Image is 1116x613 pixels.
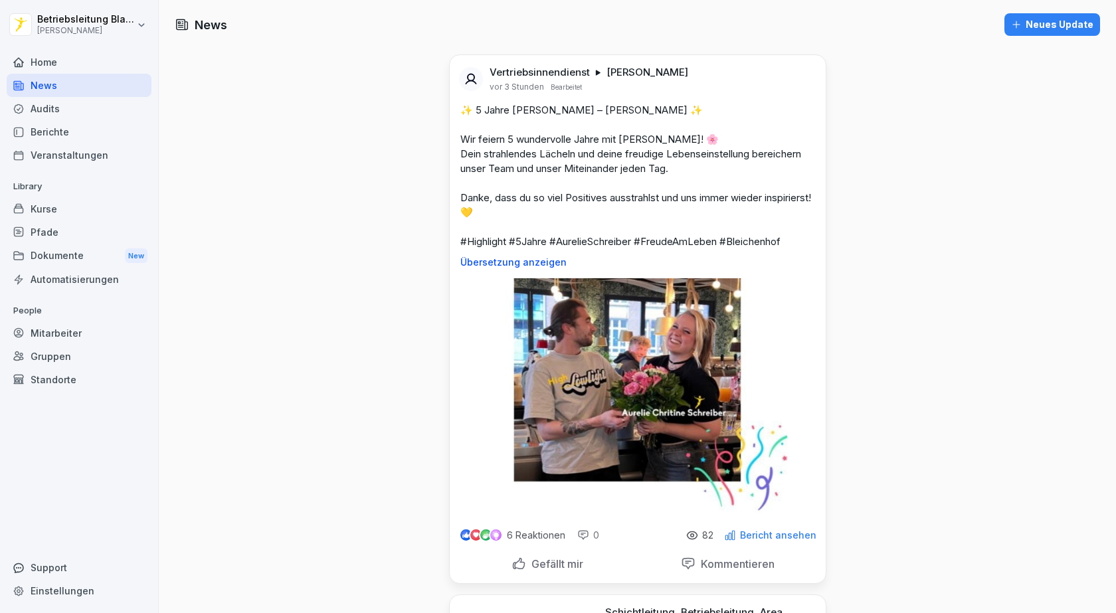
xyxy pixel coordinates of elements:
p: Betriebsleitung Blankenese [37,14,134,25]
div: Support [7,556,151,579]
p: [PERSON_NAME] [37,26,134,35]
p: 6 Reaktionen [507,530,565,541]
div: Neues Update [1011,17,1093,32]
p: Übersetzung anzeigen [460,257,815,268]
img: like [460,530,471,541]
a: Pfade [7,220,151,244]
p: People [7,300,151,321]
p: Bericht ansehen [740,530,816,541]
a: Gruppen [7,345,151,368]
a: Mitarbeiter [7,321,151,345]
a: Veranstaltungen [7,143,151,167]
img: celebrate [480,529,492,541]
a: Home [7,50,151,74]
a: Standorte [7,368,151,391]
img: love [471,530,481,540]
p: Vertriebsinnendienst [490,66,590,79]
a: Kurse [7,197,151,220]
div: Dokumente [7,244,151,268]
p: [PERSON_NAME] [606,66,688,79]
a: DokumenteNew [7,244,151,268]
a: News [7,74,151,97]
p: Gefällt mir [526,557,583,570]
p: Library [7,176,151,197]
a: Automatisierungen [7,268,151,291]
button: Neues Update [1004,13,1100,36]
p: 82 [702,530,713,541]
a: Audits [7,97,151,120]
a: Einstellungen [7,579,151,602]
div: 0 [577,529,599,542]
img: inspiring [490,529,502,541]
div: New [125,248,147,264]
img: gpfi0jgz0f3ip09na3z8xm9q.png [487,278,787,514]
p: ✨ 5 Jahre [PERSON_NAME] – [PERSON_NAME] ✨ Wir feiern 5 wundervolle Jahre mit [PERSON_NAME]! 🌸 Dei... [460,103,815,249]
a: Berichte [7,120,151,143]
p: vor 3 Stunden [490,82,544,92]
p: Kommentieren [696,557,775,570]
p: Bearbeitet [551,82,582,92]
h1: News [195,16,227,34]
